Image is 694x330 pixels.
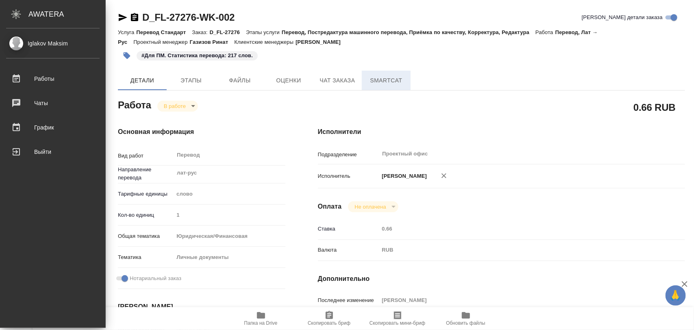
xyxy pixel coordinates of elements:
[174,229,285,243] div: Юридическая/Финансовая
[210,29,246,35] p: D_FL-27276
[6,97,100,109] div: Чаты
[379,223,654,235] input: Пустое поле
[295,307,363,330] button: Скопировать бриф
[318,127,685,137] h4: Исполнители
[6,146,100,158] div: Выйти
[435,167,453,185] button: Удалить исполнителя
[318,225,379,233] p: Ставка
[318,296,379,304] p: Последнее изменение
[227,307,295,330] button: Папка на Drive
[118,13,128,22] button: Скопировать ссылку для ЯМессенджера
[123,75,162,86] span: Детали
[318,246,379,254] p: Валюта
[6,121,100,134] div: График
[379,243,654,257] div: RUB
[118,253,174,261] p: Тематика
[190,39,235,45] p: Газизов Ринат
[118,211,174,219] p: Кол-во единиц
[130,13,139,22] button: Скопировать ссылку
[234,39,296,45] p: Клиентские менеджеры
[367,75,406,86] span: SmartCat
[446,320,485,326] span: Обновить файлы
[2,117,104,138] a: График
[141,52,253,60] p: #Для ПМ. Статистика перевода: 217 слов.
[282,29,535,35] p: Перевод, Постредактура машинного перевода, Приёмка по качеству, Корректура, Редактура
[142,12,235,23] a: D_FL-27276-WK-002
[582,13,663,22] span: [PERSON_NAME] детали заказа
[669,287,683,304] span: 🙏
[6,39,100,48] div: Iglakov Maksim
[432,307,500,330] button: Обновить файлы
[348,201,398,212] div: В работе
[379,294,654,306] input: Пустое поле
[133,39,189,45] p: Проектный менеджер
[118,127,285,137] h4: Основная информация
[192,29,209,35] p: Заказ:
[6,73,100,85] div: Работы
[130,274,181,283] span: Нотариальный заказ
[118,97,151,112] h2: Работа
[318,274,685,284] h4: Дополнительно
[172,75,211,86] span: Этапы
[157,101,198,112] div: В работе
[318,151,379,159] p: Подразделение
[269,75,308,86] span: Оценки
[118,232,174,240] p: Общая тематика
[118,166,174,182] p: Направление перевода
[136,29,192,35] p: Перевод Стандарт
[318,75,357,86] span: Чат заказа
[535,29,555,35] p: Работа
[118,29,136,35] p: Услуга
[174,209,285,221] input: Пустое поле
[2,93,104,113] a: Чаты
[308,320,350,326] span: Скопировать бриф
[318,172,379,180] p: Исполнитель
[136,52,259,58] span: Для ПМ. Статистика перевода: 217 слов.
[161,103,188,110] button: В работе
[174,250,285,264] div: Личные документы
[379,172,427,180] p: [PERSON_NAME]
[28,6,106,22] div: AWATERA
[246,29,282,35] p: Этапы услуги
[318,202,342,211] h4: Оплата
[666,285,686,306] button: 🙏
[220,75,259,86] span: Файлы
[2,142,104,162] a: Выйти
[118,302,285,312] h4: [PERSON_NAME]
[352,203,388,210] button: Не оплачена
[633,100,676,114] h2: 0.66 RUB
[370,320,425,326] span: Скопировать мини-бриф
[118,152,174,160] p: Вид работ
[244,320,278,326] span: Папка на Drive
[296,39,347,45] p: [PERSON_NAME]
[118,190,174,198] p: Тарифные единицы
[174,187,285,201] div: слово
[363,307,432,330] button: Скопировать мини-бриф
[118,47,136,65] button: Добавить тэг
[2,69,104,89] a: Работы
